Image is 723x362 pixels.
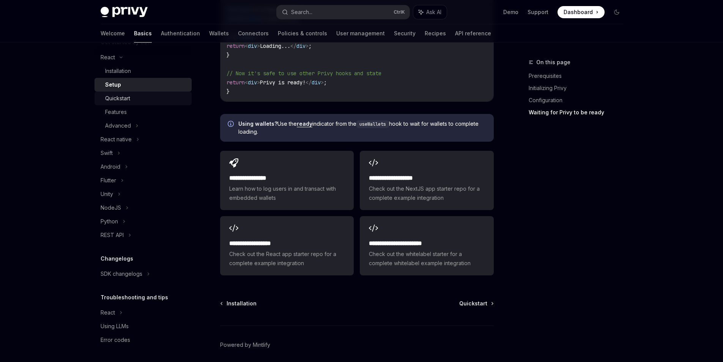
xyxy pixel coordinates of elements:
[95,333,192,347] a: Error codes
[291,8,312,17] div: Search...
[95,105,192,119] a: Features
[95,92,192,105] a: Quickstart
[257,79,260,86] span: >
[369,250,484,268] span: Check out the whitelabel starter for a complete whitelabel example integration
[134,24,152,43] a: Basics
[209,24,229,43] a: Wallets
[360,216,493,275] a: **** **** **** **** ***Check out the whitelabel starter for a complete whitelabel example integra...
[558,6,605,18] a: Dashboard
[229,250,345,268] span: Check out the React app starter repo for a complete example integration
[536,58,570,67] span: On this page
[227,300,257,307] span: Installation
[221,300,257,307] a: Installation
[101,7,148,17] img: dark logo
[413,5,447,19] button: Ask AI
[101,293,168,302] h5: Troubleshooting and tips
[529,106,629,119] a: Waiting for Privy to be ready
[95,64,192,78] a: Installation
[459,300,493,307] a: Quickstart
[394,24,416,43] a: Security
[290,43,296,49] span: </
[105,121,131,130] div: Advanced
[101,231,124,240] div: REST API
[101,53,115,62] div: React
[227,43,245,49] span: return
[278,24,327,43] a: Policies & controls
[101,217,118,226] div: Python
[260,79,306,86] span: Privy is ready!
[312,79,321,86] span: div
[101,149,113,158] div: Swift
[528,8,548,16] a: Support
[297,120,312,127] a: ready
[248,43,257,49] span: div
[220,341,270,349] a: Powered by Mintlify
[229,184,345,202] span: Learn how to log users in and transact with embedded wallets
[529,70,629,82] a: Prerequisites
[564,8,593,16] span: Dashboard
[321,79,324,86] span: >
[101,254,133,263] h5: Changelogs
[161,24,200,43] a: Authentication
[296,43,306,49] span: div
[220,151,354,210] a: **** **** **** *Learn how to log users in and transact with embedded wallets
[248,79,257,86] span: div
[228,121,235,128] svg: Info
[425,24,446,43] a: Recipes
[101,162,120,171] div: Android
[101,135,132,144] div: React native
[277,5,410,19] button: Search...CtrlK
[503,8,518,16] a: Demo
[101,24,125,43] a: Welcome
[220,216,354,275] a: **** **** **** ***Check out the React app starter repo for a complete example integration
[260,43,290,49] span: Loading...
[101,335,130,345] div: Error codes
[455,24,491,43] a: API reference
[105,107,127,117] div: Features
[309,43,312,49] span: ;
[105,94,130,103] div: Quickstart
[369,184,484,202] span: Check out the NextJS app starter repo for a complete example integration
[238,120,277,127] strong: Using wallets?
[227,52,230,58] span: }
[101,203,121,212] div: NodeJS
[360,151,493,210] a: **** **** **** ****Check out the NextJS app starter repo for a complete example integration
[306,43,309,49] span: >
[611,6,623,18] button: Toggle dark mode
[306,79,312,86] span: </
[245,43,248,49] span: <
[95,319,192,333] a: Using LLMs
[356,120,389,128] code: useWallets
[238,120,486,136] span: Use the indicator from the hook to wait for wallets to complete loading.
[101,269,142,278] div: SDK changelogs
[324,79,327,86] span: ;
[426,8,441,16] span: Ask AI
[101,190,113,199] div: Unity
[257,43,260,49] span: >
[459,300,487,307] span: Quickstart
[394,9,405,15] span: Ctrl K
[529,94,629,106] a: Configuration
[336,24,385,43] a: User management
[227,79,245,86] span: return
[227,70,381,77] span: // Now it's safe to use other Privy hooks and state
[95,78,192,92] a: Setup
[105,80,121,89] div: Setup
[227,88,230,95] span: }
[105,66,131,76] div: Installation
[101,176,116,185] div: Flutter
[101,322,129,331] div: Using LLMs
[245,79,248,86] span: <
[238,24,269,43] a: Connectors
[529,82,629,94] a: Initializing Privy
[101,308,115,317] div: React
